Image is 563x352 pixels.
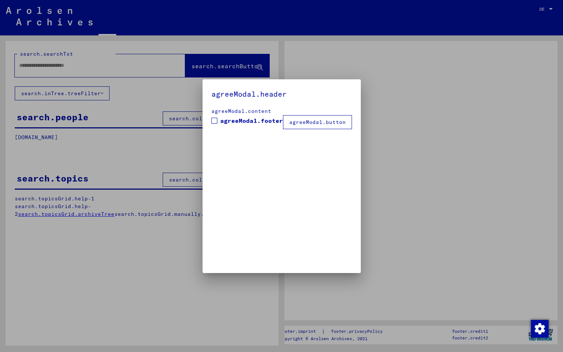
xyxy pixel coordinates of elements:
[211,107,352,115] div: agreeModal.content
[531,320,549,338] img: Zustimmung ändern
[211,88,352,100] h5: agreeModal.header
[220,116,283,125] span: agreeModal.footer
[283,115,352,129] button: agreeModal.button
[531,320,548,337] div: Zustimmung ändern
